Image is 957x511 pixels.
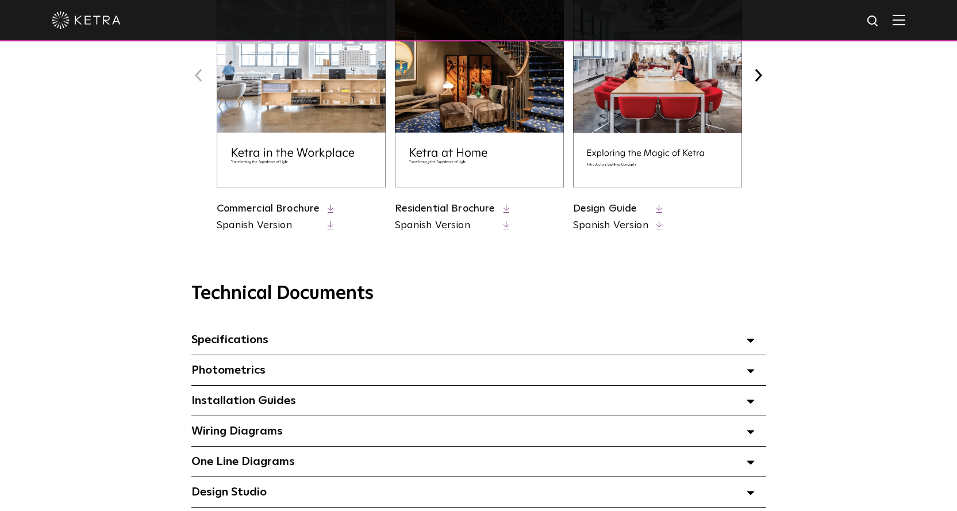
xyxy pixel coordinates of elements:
[395,203,495,214] a: Residential Brochure
[191,486,267,498] span: Design Studio
[573,218,648,233] a: Spanish Version
[893,14,905,25] img: Hamburger%20Nav.svg
[191,334,268,345] span: Specifications
[395,218,495,233] a: Spanish Version
[751,68,766,83] button: Next
[191,283,766,305] h3: Technical Documents
[191,456,295,467] span: One Line Diagrams
[573,203,637,214] a: Design Guide
[191,395,296,406] span: Installation Guides
[52,11,121,29] img: ketra-logo-2019-white
[866,14,881,29] img: search icon
[217,218,320,233] a: Spanish Version
[217,203,320,214] a: Commercial Brochure
[191,364,266,376] span: Photometrics
[191,425,283,437] span: Wiring Diagrams
[191,68,206,83] button: Previous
